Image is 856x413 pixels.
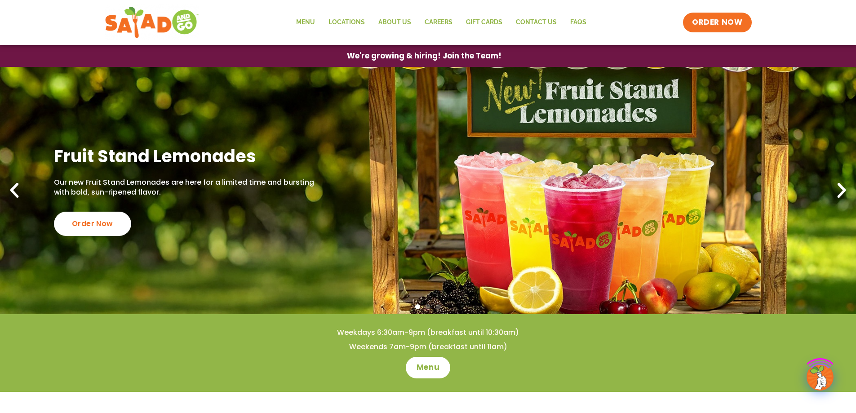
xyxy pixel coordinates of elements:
p: Our new Fruit Stand Lemonades are here for a limited time and bursting with bold, sun-ripened fla... [54,178,319,198]
div: Next slide [832,181,852,200]
span: ORDER NOW [692,17,742,28]
a: We're growing & hiring! Join the Team! [333,45,515,67]
h4: Weekdays 6:30am-9pm (breakfast until 10:30am) [18,328,838,338]
h4: Weekends 7am-9pm (breakfast until 11am) [18,342,838,352]
a: About Us [372,12,418,33]
span: Go to slide 2 [426,304,430,309]
span: Go to slide 1 [415,304,420,309]
div: Previous slide [4,181,24,200]
span: Menu [417,362,439,373]
div: Order Now [54,212,131,236]
a: Menu [289,12,322,33]
a: FAQs [563,12,593,33]
h2: Fruit Stand Lemonades [54,145,319,167]
span: We're growing & hiring! Join the Team! [347,52,501,60]
nav: Menu [289,12,593,33]
a: GIFT CARDS [459,12,509,33]
a: Locations [322,12,372,33]
a: Careers [418,12,459,33]
img: new-SAG-logo-768×292 [105,4,200,40]
span: Go to slide 3 [436,304,441,309]
a: Contact Us [509,12,563,33]
a: Menu [406,357,450,378]
a: ORDER NOW [683,13,751,32]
